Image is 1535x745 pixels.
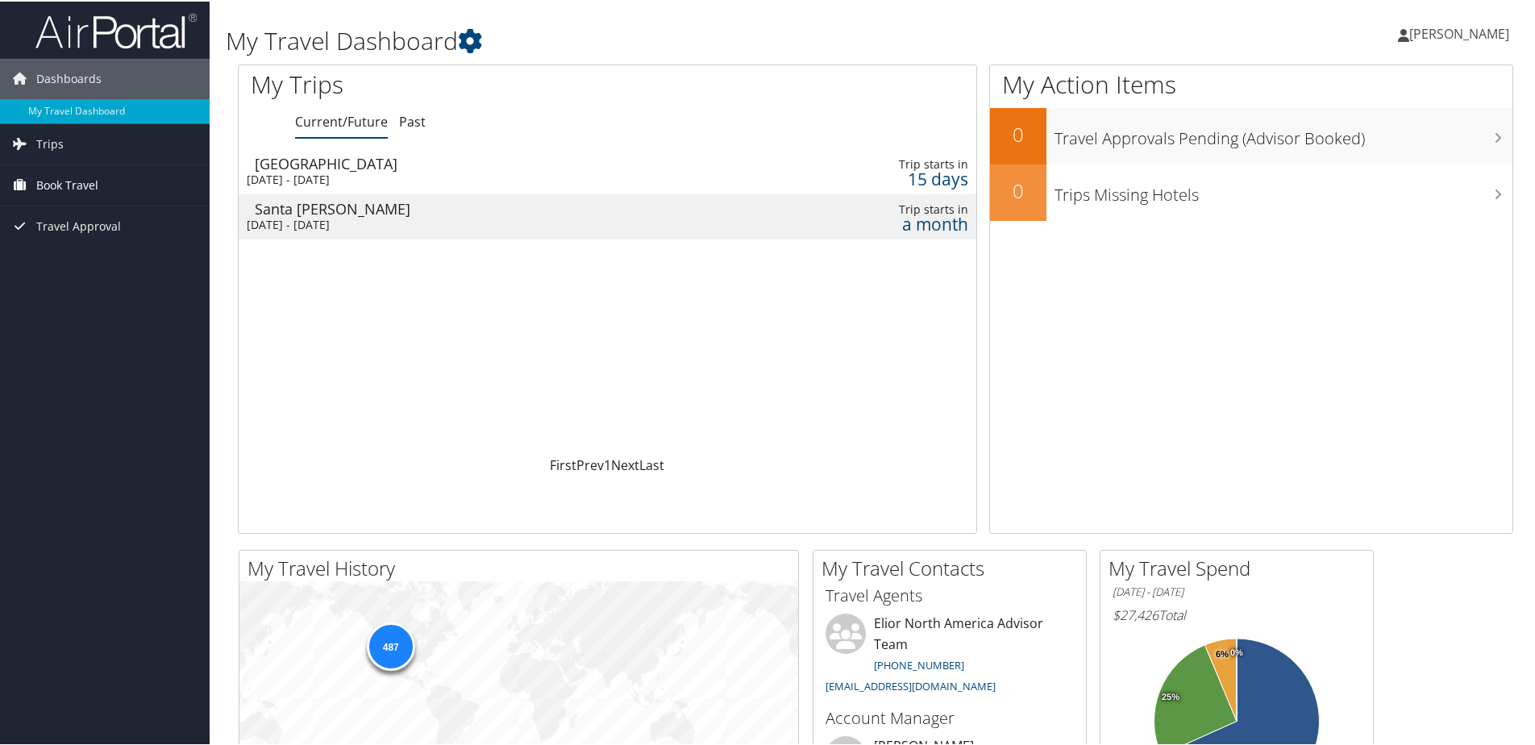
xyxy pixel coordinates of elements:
tspan: 6% [1216,648,1229,658]
a: [PHONE_NUMBER] [874,656,964,671]
div: a month [800,215,968,230]
div: [GEOGRAPHIC_DATA] [255,155,705,169]
li: Elior North America Advisor Team [817,612,1082,698]
h3: Trips Missing Hotels [1055,174,1512,205]
a: Prev [576,455,604,472]
a: Current/Future [295,111,388,129]
a: 0Trips Missing Hotels [990,163,1512,219]
a: Past [399,111,426,129]
h3: Travel Agents [826,583,1074,606]
a: 1 [604,455,611,472]
h6: [DATE] - [DATE] [1113,583,1361,598]
span: $27,426 [1113,605,1159,622]
span: Travel Approval [36,205,121,245]
h2: 0 [990,176,1046,203]
div: 15 days [800,170,968,185]
h2: My Travel Contacts [822,553,1086,581]
span: Dashboards [36,57,102,98]
h2: My Travel History [248,553,798,581]
a: Next [611,455,639,472]
div: Trip starts in [800,156,968,170]
h2: My Travel Spend [1109,553,1373,581]
span: [PERSON_NAME] [1409,23,1509,41]
div: [DATE] - [DATE] [247,171,697,185]
span: Trips [36,123,64,163]
h1: My Travel Dashboard [226,23,1092,56]
a: First [550,455,576,472]
h2: 0 [990,119,1046,147]
h3: Account Manager [826,705,1074,728]
tspan: 25% [1162,691,1179,701]
h1: My Action Items [990,66,1512,100]
span: Book Travel [36,164,98,204]
div: Trip starts in [800,201,968,215]
a: Last [639,455,664,472]
h6: Total [1113,605,1361,622]
div: [DATE] - [DATE] [247,216,697,231]
tspan: 0% [1230,647,1243,656]
a: 0Travel Approvals Pending (Advisor Booked) [990,106,1512,163]
div: 487 [366,621,414,669]
div: Santa [PERSON_NAME] [255,200,705,214]
a: [EMAIL_ADDRESS][DOMAIN_NAME] [826,677,996,692]
a: [PERSON_NAME] [1398,8,1525,56]
h1: My Trips [251,66,657,100]
img: airportal-logo.png [35,10,197,48]
h3: Travel Approvals Pending (Advisor Booked) [1055,118,1512,148]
